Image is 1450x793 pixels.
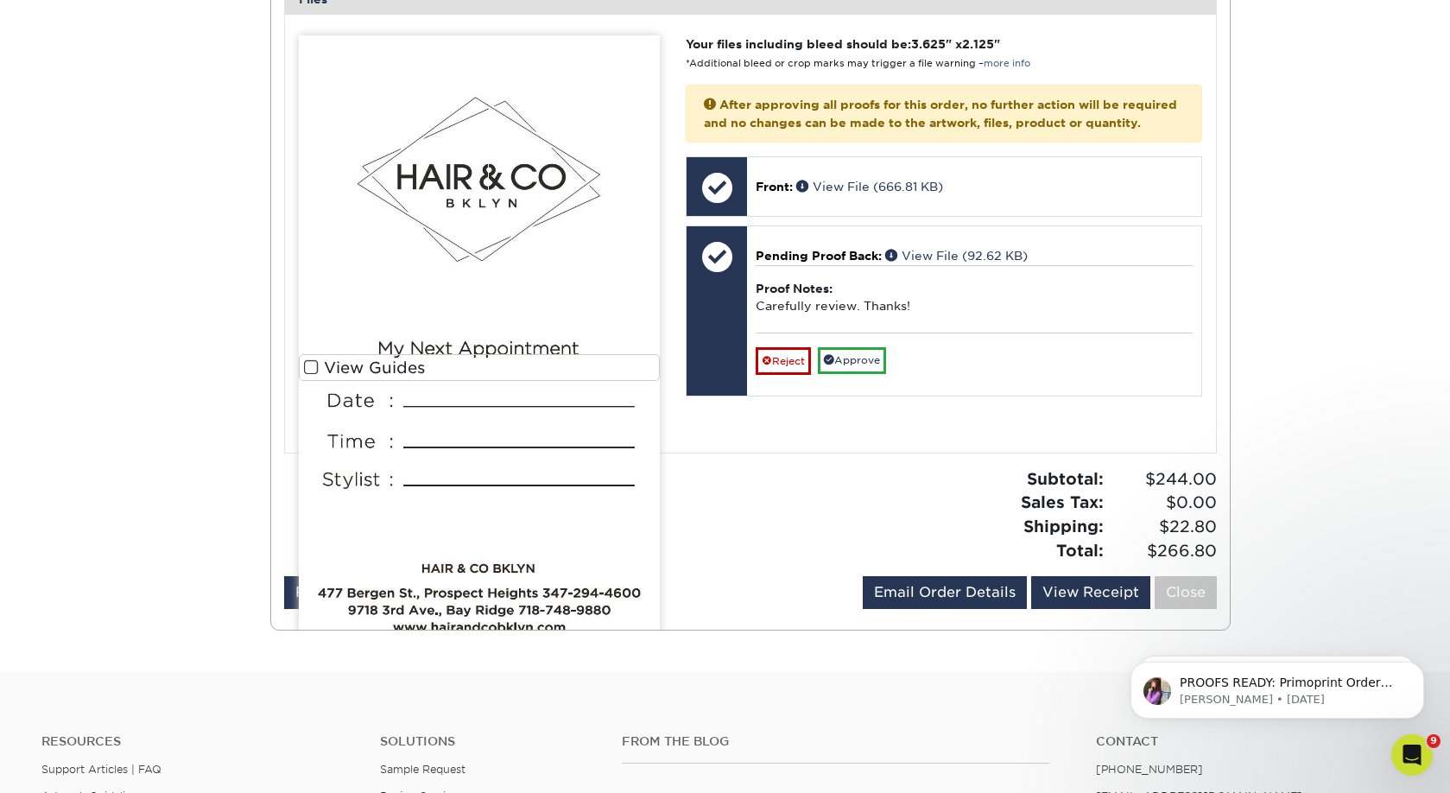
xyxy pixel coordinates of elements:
a: View Receipt [1031,576,1150,609]
strong: Proof Notes: [756,282,833,295]
a: Approve [818,347,886,374]
label: View Guides [299,354,660,381]
a: Sample Request [380,763,465,776]
div: Carefully review. Thanks! [756,265,1192,333]
iframe: Intercom notifications message [1105,625,1450,746]
span: $22.80 [1109,515,1217,539]
h4: From the Blog [622,734,1049,749]
strong: After approving all proofs for this order, no further action will be required and no changes can ... [704,98,1177,129]
a: Close [1155,576,1217,609]
strong: Sales Tax: [1021,492,1104,511]
small: *Additional bleed or crop marks may trigger a file warning – [686,58,1030,69]
span: 2.125 [962,37,994,51]
a: [PHONE_NUMBER] [1096,763,1203,776]
iframe: Google Customer Reviews [4,740,147,787]
span: $266.80 [1109,539,1217,563]
strong: Subtotal: [1027,469,1104,488]
span: 3.625 [911,37,946,51]
span: $0.00 [1109,491,1217,515]
span: 9 [1427,734,1441,748]
h4: Solutions [380,734,596,749]
a: View File (666.81 KB) [796,180,943,193]
span: Front: [756,180,793,193]
span: Pending Proof Back: [756,249,882,263]
strong: Your files including bleed should be: " x " [686,37,1000,51]
a: Reject [756,347,811,375]
a: Problem with your order? [284,576,494,609]
strong: Total: [1056,541,1104,560]
iframe: Intercom live chat [1391,734,1433,776]
a: more info [984,58,1030,69]
a: Contact [1096,734,1409,749]
strong: Shipping: [1023,517,1104,536]
h4: Resources [41,734,354,749]
a: View File (92.62 KB) [885,249,1028,263]
span: $244.00 [1109,467,1217,492]
a: Email Order Details [863,576,1027,609]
